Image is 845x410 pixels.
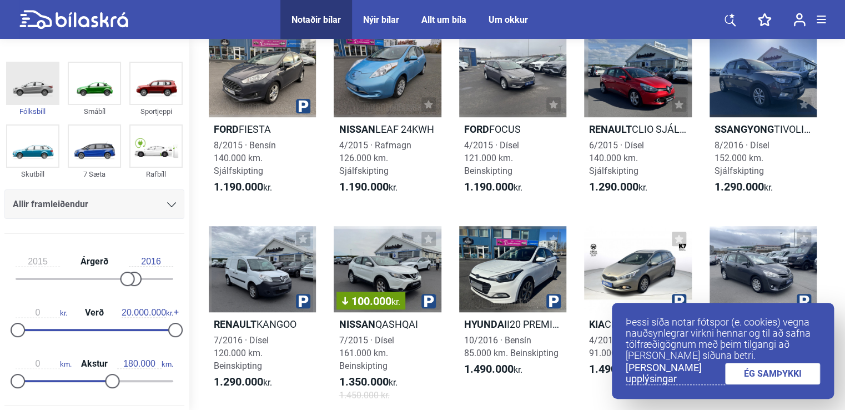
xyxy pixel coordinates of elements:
span: kr. [122,308,173,318]
div: Sportjeppi [129,105,183,118]
span: kr. [715,181,773,194]
a: Allt um bíla [421,14,466,25]
div: 7 Sæta [68,168,121,181]
span: kr. [339,181,397,194]
h2: TIVOLI DLX [710,123,817,136]
h2: KANGOO [209,318,316,331]
h2: QASHQAI [334,318,441,331]
b: 1.490.000 [464,362,514,376]
h2: LEAF 24KWH [334,123,441,136]
span: km. [16,359,72,369]
img: user-login.svg [793,13,806,27]
span: kr. [464,181,522,194]
span: kr. [589,181,647,194]
a: [PERSON_NAME] upplýsingar [626,362,725,385]
img: parking.png [421,294,436,308]
img: parking.png [797,294,811,308]
div: Smábíl [68,105,121,118]
span: kr. [214,376,272,389]
span: kr. [16,308,67,318]
span: kr. [464,363,522,376]
b: 1.190.000 [339,180,388,193]
span: 4/2015 · Rafmagn 126.000 km. Sjálfskipting [339,140,411,176]
span: Akstur [78,359,110,368]
b: 1.350.000 [339,375,388,388]
h2: CLIO SJÁLFSKIPTUR [584,123,691,136]
img: parking.png [296,99,310,113]
img: parking.png [296,294,310,308]
b: 1.190.000 [464,180,514,193]
a: Um okkur [489,14,528,25]
b: 1.190.000 [214,180,263,193]
span: 6/2015 · Dísel 140.000 km. Sjálfskipting [589,140,644,176]
span: 4/2015 · Dísel 121.000 km. Beinskipting [464,140,519,176]
div: Fólksbíll [6,105,59,118]
span: kr. [589,363,647,376]
b: Kia [589,318,605,330]
a: Notaðir bílar [291,14,341,25]
b: Ford [464,123,489,135]
img: parking.png [672,294,686,308]
a: FordFOCUS4/2015 · Dísel121.000 km. Beinskipting1.190.000kr. [459,32,566,204]
b: 1.290.000 [715,180,764,193]
h2: I20 PREMIUM [459,318,566,331]
a: ÉG SAMÞYKKI [725,363,821,384]
b: 1.290.000 [214,375,263,388]
span: Árgerð [78,257,111,266]
a: NissanLEAF 24KWH4/2015 · Rafmagn126.000 km. Sjálfskipting1.190.000kr. [334,32,441,204]
span: 10/2016 · Bensín 85.000 km. Beinskipting [464,335,559,358]
span: km. [117,359,173,369]
b: Nissan [339,123,375,135]
span: 100.000 [342,296,400,307]
span: 7/2016 · Dísel 120.000 km. Beinskipting [214,335,269,371]
b: Renault [214,318,256,330]
img: parking.png [546,294,561,308]
b: Hyundai [464,318,507,330]
span: 7/2015 · Dísel 161.000 km. Beinskipting [339,335,394,371]
b: 1.290.000 [589,180,638,193]
span: kr. [391,297,400,307]
a: FordFIESTA8/2015 · Bensín140.000 km. Sjálfskipting1.190.000kr. [209,32,316,204]
p: Þessi síða notar fótspor (e. cookies) vegna nauðsynlegrar virkni hennar og til að safna tölfræðig... [626,317,820,361]
a: Nýir bílar [363,14,399,25]
b: Ssangyong [715,123,774,135]
a: RenaultCLIO SJÁLFSKIPTUR6/2015 · Dísel140.000 km. Sjálfskipting1.290.000kr. [584,32,691,204]
div: Skutbíll [6,168,59,181]
h2: CEED WAGON LX [584,318,691,331]
span: kr. [339,376,397,389]
h2: FIESTA [209,123,316,136]
span: kr. [214,181,272,194]
span: 8/2016 · Dísel 152.000 km. Sjálfskipting [715,140,769,176]
b: Renault [589,123,632,135]
span: 8/2015 · Bensín 140.000 km. Sjálfskipting [214,140,276,176]
b: Nissan [339,318,375,330]
span: Verð [82,308,107,317]
b: 1.490.000 [589,362,638,376]
h2: FOCUS [459,123,566,136]
span: 1.450.000 kr. [339,389,389,402]
span: 4/2015 · Dísel 91.000 km. Beinskipting [589,335,683,358]
b: Ford [214,123,239,135]
span: Allir framleiðendur [13,197,88,212]
a: SsangyongTIVOLI DLX8/2016 · Dísel152.000 km. Sjálfskipting1.290.000kr. [710,32,817,204]
div: Rafbíll [129,168,183,181]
